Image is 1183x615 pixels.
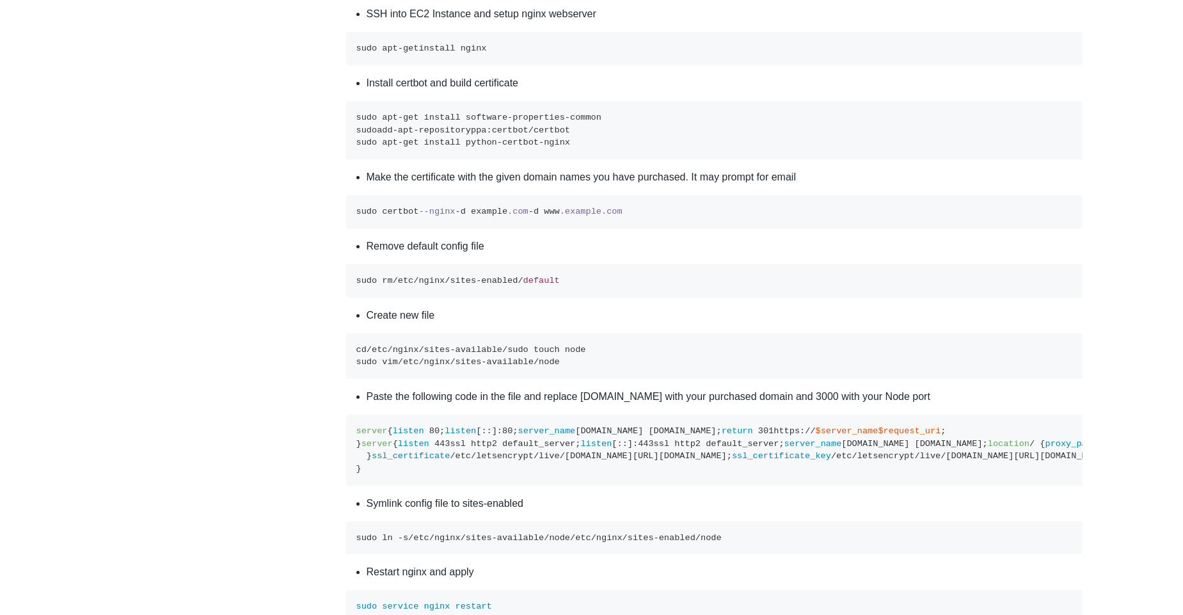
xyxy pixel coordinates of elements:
span: --nginx [418,207,455,216]
span: 80 [502,426,512,436]
span: default [523,276,560,285]
span: ssl_certificate [372,451,450,461]
span: .example [560,207,601,216]
li: Restart nginx and apply [367,564,1083,580]
code: sudo apt- install nginx [356,44,487,53]
span: listen [393,426,424,436]
span: /sites-available/ [418,345,507,355]
span: .com [507,207,528,216]
span: add-apt-repository [377,125,471,135]
span: /etc/ [408,533,434,543]
span: /etc/ [570,533,596,543]
span: server [356,426,388,436]
span: location [988,439,1029,449]
li: Create new file [367,308,1083,323]
span: listen [580,439,612,449]
span: server [361,439,393,449]
span: /etc/ [398,357,424,367]
code: cd nginx sudo touch node sudo vim nginx node [356,345,586,367]
span: server_name [518,426,576,436]
span: return [722,426,753,436]
li: Symlink config file to sites-enabled [367,496,1083,511]
span: ssl_certificate_key [732,451,831,461]
span: /etc/ [367,345,393,355]
span: 80 [429,426,440,436]
span: /sites-enabled/ [623,533,701,543]
span: server_name [784,439,842,449]
span: get [403,44,418,53]
li: Make the certificate with the given domain names you have purchased. It may prompt for email [367,170,1083,185]
span: .com [601,207,623,216]
span: 301 [758,426,774,436]
span: /etc/ [393,276,419,285]
span: sudo service nginx restart [356,602,492,611]
li: Paste the following code in the file and replace [DOMAIN_NAME] with your purchased domain and 300... [367,389,1083,404]
span: listen [398,439,429,449]
code: sudo rm nginx [356,276,560,285]
code: sudo certbot -d example -d www [356,207,623,216]
span: /sites-enabled/ [445,276,523,285]
li: Remove default config file [367,239,1083,254]
li: Install certbot and build certificate [367,76,1083,91]
code: sudo ln -s nginx node nginx node [356,533,722,543]
span: 443 [638,439,653,449]
span: $request_uri [878,426,941,436]
span: proxy_pass [1045,439,1097,449]
span: /sites-available/ [461,533,550,543]
li: SSH into EC2 Instance and setup nginx webserver [367,6,1083,22]
span: /sites-available/ [450,357,539,367]
span: listen [445,426,476,436]
span: $server_name [816,426,878,436]
span: 443 [434,439,450,449]
code: sudo apt-get install software-properties-common sudo ppa:certbot/certbot sudo apt-get install pyt... [356,113,601,147]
